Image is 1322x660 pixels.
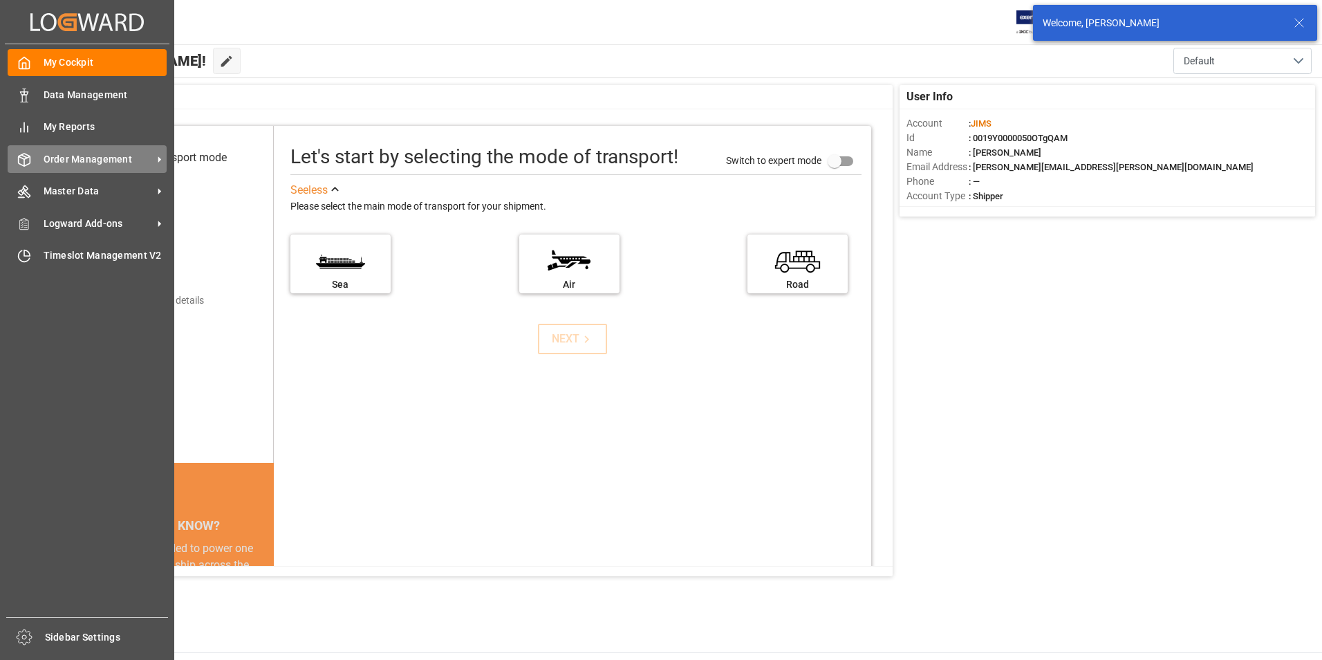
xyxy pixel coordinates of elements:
span: : [969,118,991,129]
span: Order Management [44,152,153,167]
a: Timeslot Management V2 [8,242,167,269]
div: Welcome, [PERSON_NAME] [1043,16,1281,30]
span: Logward Add-ons [44,217,153,231]
span: Default [1184,54,1215,68]
span: : [PERSON_NAME][EMAIL_ADDRESS][PERSON_NAME][DOMAIN_NAME] [969,162,1254,172]
span: Name [906,145,969,160]
div: Air [526,277,613,292]
span: : [PERSON_NAME] [969,147,1041,158]
span: Switch to expert mode [726,154,821,165]
span: Id [906,131,969,145]
span: Email Address [906,160,969,174]
div: NEXT [552,331,594,347]
a: Data Management [8,81,167,108]
span: Phone [906,174,969,189]
button: NEXT [538,324,607,354]
div: Please select the main mode of transport for your shipment. [290,199,862,215]
span: Account Type [906,189,969,203]
span: JIMS [971,118,991,129]
div: Let's start by selecting the mode of transport! [290,143,678,172]
span: Account [906,116,969,131]
span: Timeslot Management V2 [44,248,167,263]
span: : 0019Y0000050OTgQAM [969,133,1068,143]
button: open menu [1173,48,1312,74]
span: User Info [906,89,953,105]
span: Master Data [44,184,153,199]
span: My Reports [44,120,167,134]
button: next slide / item [254,540,274,657]
span: Sidebar Settings [45,630,169,645]
span: My Cockpit [44,55,167,70]
span: : Shipper [969,191,1003,201]
span: Hello [PERSON_NAME]! [57,48,206,74]
div: See less [290,182,328,199]
div: Add shipping details [118,293,204,308]
img: Exertis%20JAM%20-%20Email%20Logo.jpg_1722504956.jpg [1016,10,1064,35]
div: Road [754,277,841,292]
a: My Cockpit [8,49,167,76]
div: Sea [297,277,384,292]
span: : — [969,176,980,187]
span: Data Management [44,88,167,102]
